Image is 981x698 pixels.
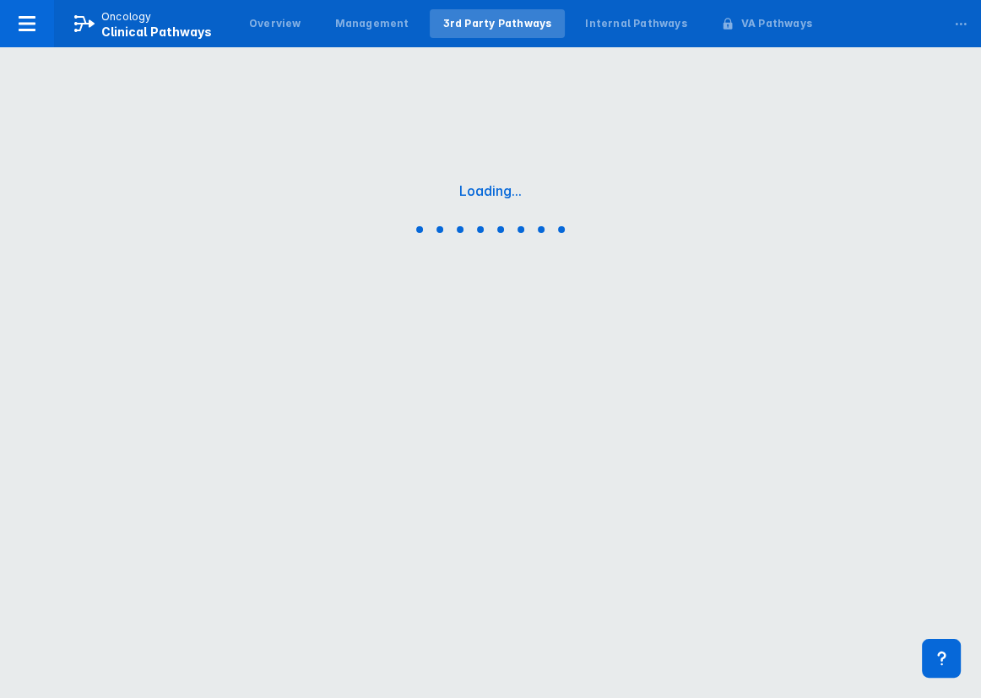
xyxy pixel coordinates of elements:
[459,182,522,199] div: Loading...
[430,9,566,38] a: 3rd Party Pathways
[922,639,961,678] div: Contact Support
[585,16,686,31] div: Internal Pathways
[335,16,409,31] div: Management
[322,9,423,38] a: Management
[741,16,812,31] div: VA Pathways
[236,9,315,38] a: Overview
[101,9,152,24] p: Oncology
[944,3,978,38] div: ...
[443,16,552,31] div: 3rd Party Pathways
[101,24,212,39] span: Clinical Pathways
[249,16,301,31] div: Overview
[572,9,700,38] a: Internal Pathways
